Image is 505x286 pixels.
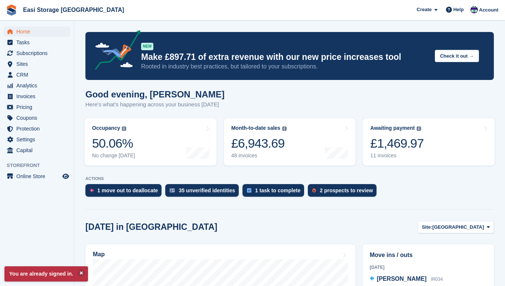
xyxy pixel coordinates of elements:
[432,224,484,231] span: [GEOGRAPHIC_DATA]
[418,221,494,233] button: Site: [GEOGRAPHIC_DATA]
[453,6,464,13] span: Help
[370,125,415,131] div: Awaiting payment
[224,118,356,166] a: Month-to-date sales £6,943.69 48 invoices
[363,118,495,166] a: Awaiting payment £1,469.97 11 invoices
[85,118,216,166] a: Occupancy 50.06% No change [DATE]
[4,37,70,48] a: menu
[16,70,61,80] span: CRM
[6,4,17,16] img: stora-icon-8386f47178a22dfd0bd8f6a31ec36ba5ce8667c1dd55bd0f319d3a0aa187defe.svg
[89,30,141,73] img: price-adjustments-announcement-icon-8257ccfd72463d97f412b2fc003d46551f7dbcb40ab6d574587a9cd5c0d94...
[312,188,316,193] img: prospect-51fa495bee0391a8d652442698ab0144808aea92771e9ea1ae160a38d050c398.svg
[170,188,175,193] img: verify_identity-adf6edd0f0f0b5bbfe63781bf79b02c33cf7c696d77639b501bdc392416b5a36.svg
[122,126,126,131] img: icon-info-grey-7440780725fd019a000dd9b08b2336e03edf1995a4989e88bcd33f0948082b44.svg
[16,171,61,181] span: Online Store
[4,48,70,58] a: menu
[141,52,429,62] p: Make £897.71 of extra revenue with our new price increases tool
[231,136,287,151] div: £6,943.69
[417,126,421,131] img: icon-info-grey-7440780725fd019a000dd9b08b2336e03edf1995a4989e88bcd33f0948082b44.svg
[4,26,70,37] a: menu
[85,89,225,99] h1: Good evening, [PERSON_NAME]
[431,277,443,282] span: IR034
[165,184,242,200] a: 35 unverified identities
[370,274,443,284] a: [PERSON_NAME] IR034
[370,152,424,159] div: 11 invoices
[85,184,165,200] a: 1 move out to deallocate
[4,59,70,69] a: menu
[282,126,287,131] img: icon-info-grey-7440780725fd019a000dd9b08b2336e03edf1995a4989e88bcd33f0948082b44.svg
[16,48,61,58] span: Subscriptions
[16,37,61,48] span: Tasks
[308,184,380,200] a: 2 prospects to review
[141,43,153,50] div: NEW
[4,102,70,112] a: menu
[479,6,498,14] span: Account
[97,187,158,193] div: 1 move out to deallocate
[370,251,487,260] h2: Move ins / outs
[4,145,70,155] a: menu
[4,134,70,145] a: menu
[92,136,135,151] div: 50.06%
[7,162,74,169] span: Storefront
[16,59,61,69] span: Sites
[255,187,300,193] div: 1 task to complete
[16,145,61,155] span: Capital
[179,187,235,193] div: 35 unverified identities
[16,102,61,112] span: Pricing
[16,91,61,102] span: Invoices
[16,80,61,91] span: Analytics
[4,80,70,91] a: menu
[4,70,70,80] a: menu
[242,184,308,200] a: 1 task to complete
[141,62,429,71] p: Rooted in industry best practices, but tailored to your subscriptions.
[4,171,70,181] a: menu
[92,152,135,159] div: No change [DATE]
[4,113,70,123] a: menu
[4,123,70,134] a: menu
[85,176,494,181] p: ACTIONS
[16,123,61,134] span: Protection
[92,125,120,131] div: Occupancy
[85,100,225,109] p: Here's what's happening across your business [DATE]
[4,266,88,282] p: You are already signed in.
[247,188,251,193] img: task-75834270c22a3079a89374b754ae025e5fb1db73e45f91037f5363f120a921f8.svg
[16,134,61,145] span: Settings
[20,4,127,16] a: Easi Storage [GEOGRAPHIC_DATA]
[231,152,287,159] div: 48 invoices
[377,276,427,282] span: [PERSON_NAME]
[16,26,61,37] span: Home
[90,188,94,193] img: move_outs_to_deallocate_icon-f764333ba52eb49d3ac5e1228854f67142a1ed5810a6f6cc68b1a99e826820c5.svg
[85,222,217,232] h2: [DATE] in [GEOGRAPHIC_DATA]
[422,224,432,231] span: Site:
[93,251,105,258] h2: Map
[231,125,280,131] div: Month-to-date sales
[16,113,61,123] span: Coupons
[4,91,70,102] a: menu
[320,187,373,193] div: 2 prospects to review
[370,136,424,151] div: £1,469.97
[61,172,70,181] a: Preview store
[417,6,431,13] span: Create
[435,50,479,62] button: Check it out →
[470,6,478,13] img: Steven Cusick
[370,264,487,271] div: [DATE]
